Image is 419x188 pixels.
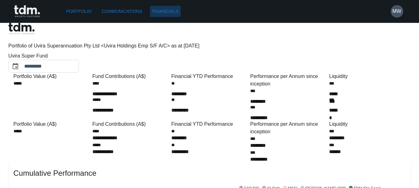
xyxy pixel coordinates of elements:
[329,120,405,128] div: Liquidity
[14,120,90,128] div: Portfolio Value (A$)
[9,60,22,73] button: Choose date, selected date is Jul 31, 2025
[14,73,90,80] div: Portfolio Value (A$)
[92,120,169,128] div: Fund Contributions (A$)
[8,42,411,50] p: Portfolio of Uvira Superannuation Pty Ltd <Uvira Holdings Emp S/F A/C> as at [DATE]
[391,5,403,18] button: MW
[14,168,406,178] span: Cumulative Performance
[99,6,145,17] a: Communications
[171,120,248,128] div: Financial YTD Performance
[171,73,248,80] div: Financial YTD Performance
[92,73,169,80] div: Fund Contributions (A$)
[392,8,401,15] h6: MW
[64,6,94,17] a: Portfolio
[150,6,181,17] a: Financials
[250,120,327,135] div: Performance per Annum since inception
[8,52,103,60] div: Uvira Super Fund
[329,73,405,80] div: Liquidity
[250,73,327,88] div: Performance per Annum since inception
